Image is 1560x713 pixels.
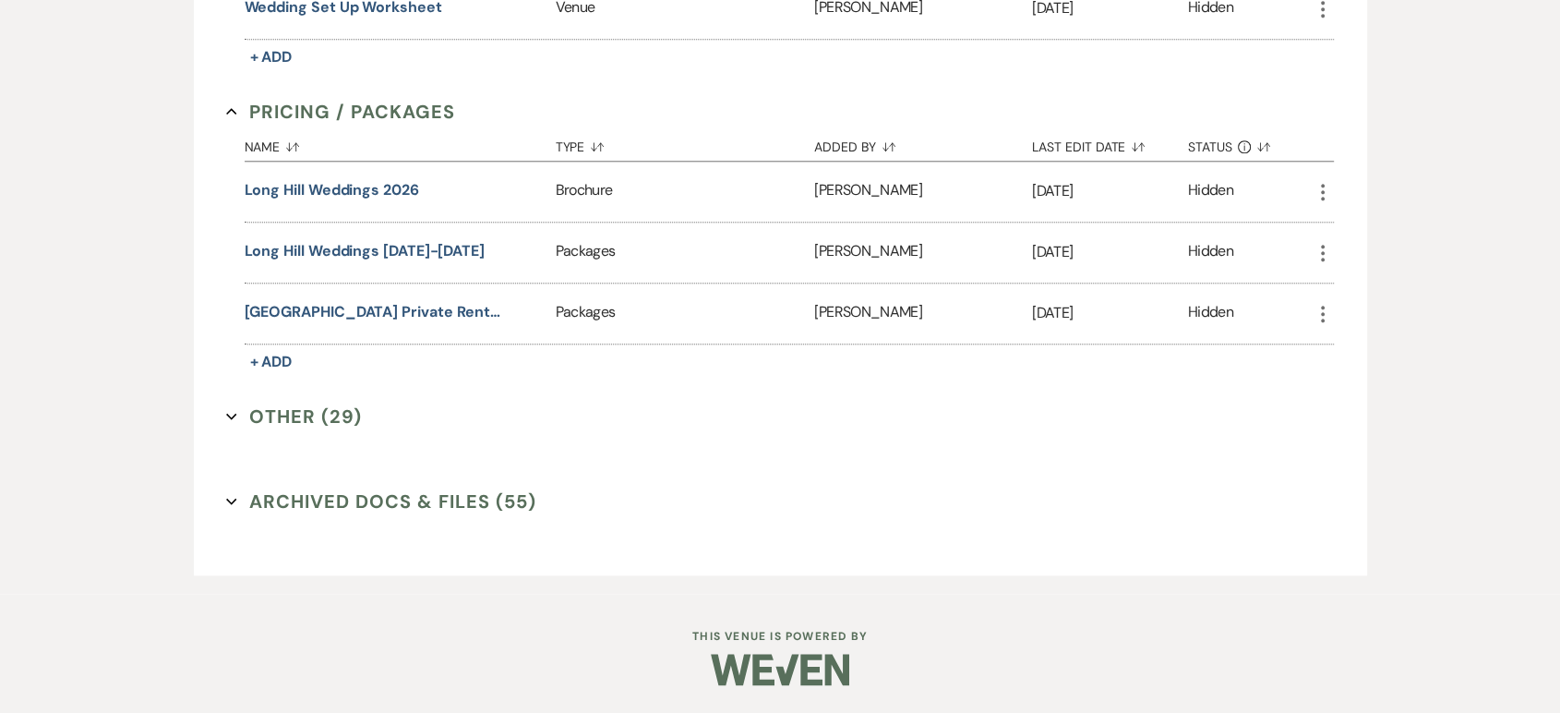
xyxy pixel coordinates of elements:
button: Other (29) [226,403,362,430]
button: Long Hill Weddings 2026 [245,179,419,201]
div: Brochure [556,162,815,222]
p: [DATE] [1032,240,1187,264]
div: Hidden [1188,179,1233,204]
p: [DATE] [1032,301,1187,325]
div: Hidden [1188,240,1233,265]
div: Packages [556,284,815,344]
button: Type [556,126,815,161]
p: [DATE] [1032,179,1187,203]
button: Added By [814,126,1032,161]
div: Packages [556,223,815,283]
button: Name [245,126,556,161]
span: Status [1188,140,1232,153]
span: + Add [250,47,293,66]
button: Last Edit Date [1032,126,1187,161]
div: [PERSON_NAME] [814,162,1032,222]
button: + Add [245,349,298,375]
button: Archived Docs & Files (55) [226,488,536,515]
button: + Add [245,44,298,70]
button: Status [1188,126,1313,161]
div: [PERSON_NAME] [814,223,1032,283]
button: Long Hill Weddings [DATE]-[DATE] [245,240,485,262]
button: [GEOGRAPHIC_DATA] Private Rentals 2025 [245,301,508,323]
button: Pricing / Packages [226,98,455,126]
img: Weven Logo [711,637,849,702]
div: [PERSON_NAME] [814,284,1032,344]
span: + Add [250,352,293,371]
div: Hidden [1188,301,1233,326]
